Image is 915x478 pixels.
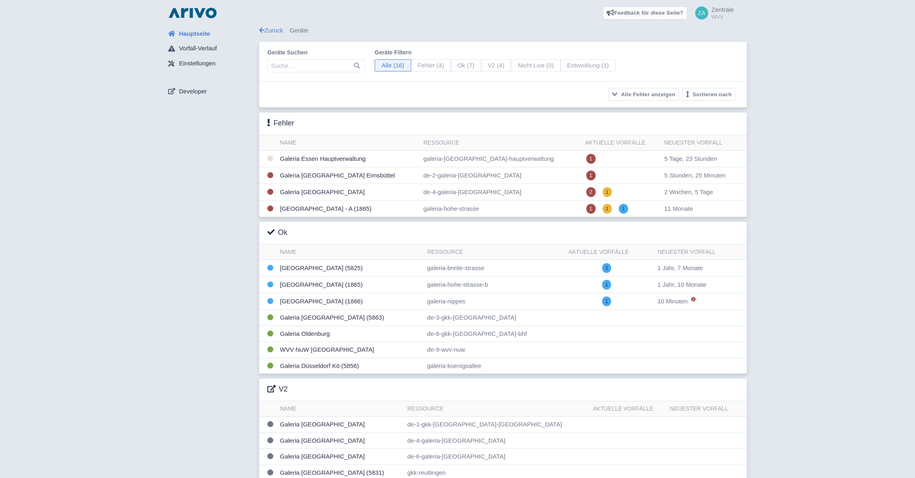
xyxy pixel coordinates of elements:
[375,59,411,72] span: Alle (16)
[590,401,667,417] th: Aktuelle Vorfälle
[424,310,565,326] td: de-3-gkk-[GEOGRAPHIC_DATA]
[424,358,565,374] td: galeria-koenigsallee
[277,401,404,417] th: Name
[277,151,420,167] td: Galeria Essen Hauptverwaltung
[267,48,365,57] label: Geräte suchen
[664,155,717,162] span: 5 Tage, 23 Stunden
[603,187,612,197] span: 1
[277,135,420,151] th: Name
[603,204,612,214] span: 1
[690,6,734,19] a: Zentrale WVV
[404,401,590,417] th: Ressource
[277,244,424,260] th: Name
[259,27,283,34] a: Zurück
[404,433,590,449] td: de-4-galeria-[GEOGRAPHIC_DATA]
[267,59,365,72] input: Suche…
[162,26,259,41] a: Hauptseite
[277,433,404,449] td: Galeria [GEOGRAPHIC_DATA]
[664,205,693,212] span: 11 Monate
[586,204,596,214] span: 1
[162,84,259,99] a: Developer
[179,87,206,96] span: Developer
[424,293,565,310] td: galeria-nippes
[167,6,219,19] img: logo
[586,154,596,164] span: 1
[657,281,706,288] span: 1 Jahr, 10 Monate
[664,172,726,179] span: 5 Stunden, 25 Minuten
[267,385,288,394] h3: V2
[602,263,611,273] span: 2
[420,184,582,201] td: de-4-galeria-[GEOGRAPHIC_DATA]
[277,277,424,293] td: [GEOGRAPHIC_DATA] (1865)
[424,326,565,342] td: de-6-gkk-[GEOGRAPHIC_DATA]-bhf
[420,201,582,217] td: galeria-hohe-strasse
[481,59,512,72] span: V2 (4)
[582,135,661,151] th: Aktuelle Vorfälle
[664,188,713,195] span: 2 Wochen, 5 Tage
[424,277,565,293] td: galeria-hohe-strasse-b
[267,228,287,237] h3: Ok
[565,244,654,260] th: Aktuelle Vorfälle
[162,56,259,71] a: Einstellungen
[277,310,424,326] td: Galeria [GEOGRAPHIC_DATA] (5863)
[654,244,747,260] th: Neuester Vorfall
[602,280,611,290] span: 1
[267,119,294,128] h3: Fehler
[179,44,217,53] span: Vorfall-Verlauf
[277,167,420,184] td: Galeria [GEOGRAPHIC_DATA] Eimsbüttel
[657,264,703,271] span: 1 Jahr, 7 Monate
[619,204,628,214] span: 1
[162,41,259,56] a: Vorfall-Verlauf
[711,6,734,13] span: Zentrale
[711,14,734,19] small: WVV
[657,298,687,305] span: 10 Minuten
[420,167,582,184] td: de-2-galeria-[GEOGRAPHIC_DATA]
[277,293,424,310] td: [GEOGRAPHIC_DATA] (1866)
[586,187,596,197] span: 2
[375,48,616,57] label: Geräte filtern
[404,449,590,465] td: de-6-galeria-[GEOGRAPHIC_DATA]
[667,401,747,417] th: Neuester Vorfall
[277,342,424,358] td: WVV NuW [GEOGRAPHIC_DATA]
[586,171,596,180] span: 1
[560,59,616,72] span: Entwicklung (1)
[277,449,404,465] td: Galeria [GEOGRAPHIC_DATA]
[511,59,560,72] span: Nicht Live (0)
[179,59,215,68] span: Einstellungen
[277,201,420,217] td: [GEOGRAPHIC_DATA] - A (1865)
[682,88,735,101] button: Sortieren nach
[420,151,582,167] td: galeria-[GEOGRAPHIC_DATA]-hauptverwaltung
[179,29,210,39] span: Hauptseite
[277,358,424,374] td: Galeria Düsseldorf Kö (5856)
[259,26,747,35] div: Geräte
[277,326,424,342] td: Galeria Oldenburg
[277,184,420,201] td: Galeria [GEOGRAPHIC_DATA]
[277,417,404,433] td: Galeria [GEOGRAPHIC_DATA]
[420,135,582,151] th: Ressource
[424,260,565,277] td: galeria-breite-strasse
[661,135,747,151] th: Neuester Vorfall
[411,59,451,72] span: Fehler (4)
[451,59,481,72] span: Ok (7)
[404,417,590,433] td: de-1-gkk-[GEOGRAPHIC_DATA]-[GEOGRAPHIC_DATA]
[602,296,611,306] span: 1
[424,342,565,358] td: de-9-wvv-nuw
[424,244,565,260] th: Ressource
[603,6,687,19] a: Feedback für diese Seite?
[277,260,424,277] td: [GEOGRAPHIC_DATA] (5825)
[608,88,679,101] button: Alle Fehler anzeigen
